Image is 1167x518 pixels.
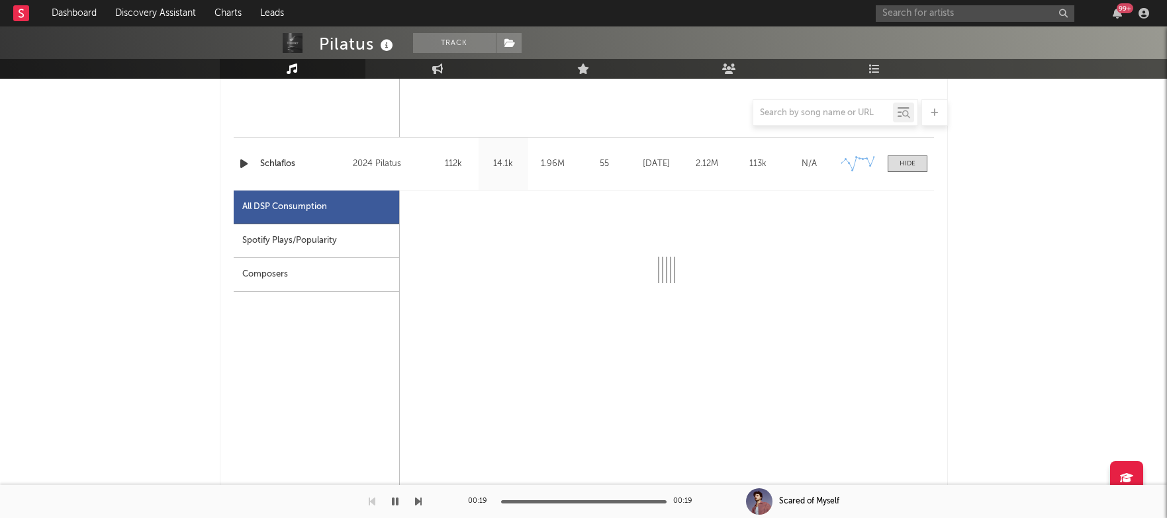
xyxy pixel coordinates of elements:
div: Scared of Myself [779,496,839,507]
div: 14.1k [482,157,525,171]
div: 55 [581,157,628,171]
button: 99+ [1113,8,1122,19]
div: 00:19 [673,494,700,509]
div: All DSP Consumption [234,191,399,224]
div: 2024 Pilatus [353,156,425,172]
a: Schlaflos [260,157,347,171]
button: Track [413,33,496,53]
input: Search for artists [876,5,1074,22]
div: Composers [234,258,399,292]
div: Spotify Plays/Popularity [234,224,399,258]
div: N/A [787,157,831,171]
div: 00:19 [468,494,494,509]
div: 112k [432,157,475,171]
div: 113k [736,157,780,171]
div: 2.12M [685,157,729,171]
div: 99 + [1117,3,1133,13]
input: Search by song name or URL [753,108,893,118]
div: All DSP Consumption [242,199,327,215]
div: 1.96M [532,157,575,171]
div: Pilatus [319,33,397,55]
div: [DATE] [634,157,678,171]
